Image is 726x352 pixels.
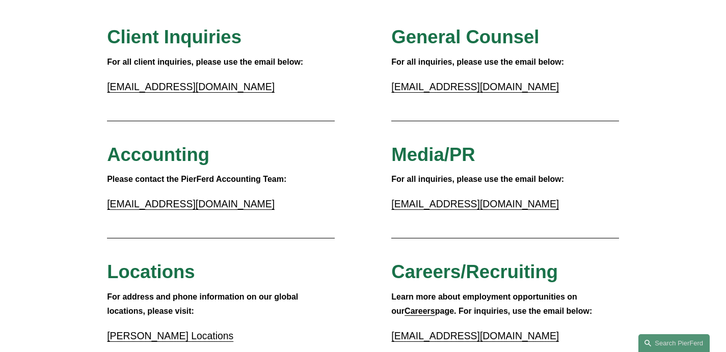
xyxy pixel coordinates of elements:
span: Client Inquiries [107,26,241,47]
span: Locations [107,261,195,282]
span: Careers/Recruiting [391,261,558,282]
strong: Learn more about employment opportunities on our [391,292,579,316]
a: [EMAIL_ADDRESS][DOMAIN_NAME] [391,198,559,209]
a: [EMAIL_ADDRESS][DOMAIN_NAME] [391,81,559,92]
a: Search this site [638,334,710,352]
a: [EMAIL_ADDRESS][DOMAIN_NAME] [391,330,559,341]
span: General Counsel [391,26,539,47]
strong: For all inquiries, please use the email below: [391,58,564,66]
strong: page. For inquiries, use the email below: [435,307,593,315]
a: [EMAIL_ADDRESS][DOMAIN_NAME] [107,81,275,92]
strong: For address and phone information on our global locations, please visit: [107,292,301,316]
span: Media/PR [391,144,475,165]
a: Careers [405,307,435,315]
a: [PERSON_NAME] Locations [107,330,233,341]
strong: For all inquiries, please use the email below: [391,175,564,183]
a: [EMAIL_ADDRESS][DOMAIN_NAME] [107,198,275,209]
strong: For all client inquiries, please use the email below: [107,58,303,66]
strong: Please contact the PierFerd Accounting Team: [107,175,286,183]
span: Accounting [107,144,209,165]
